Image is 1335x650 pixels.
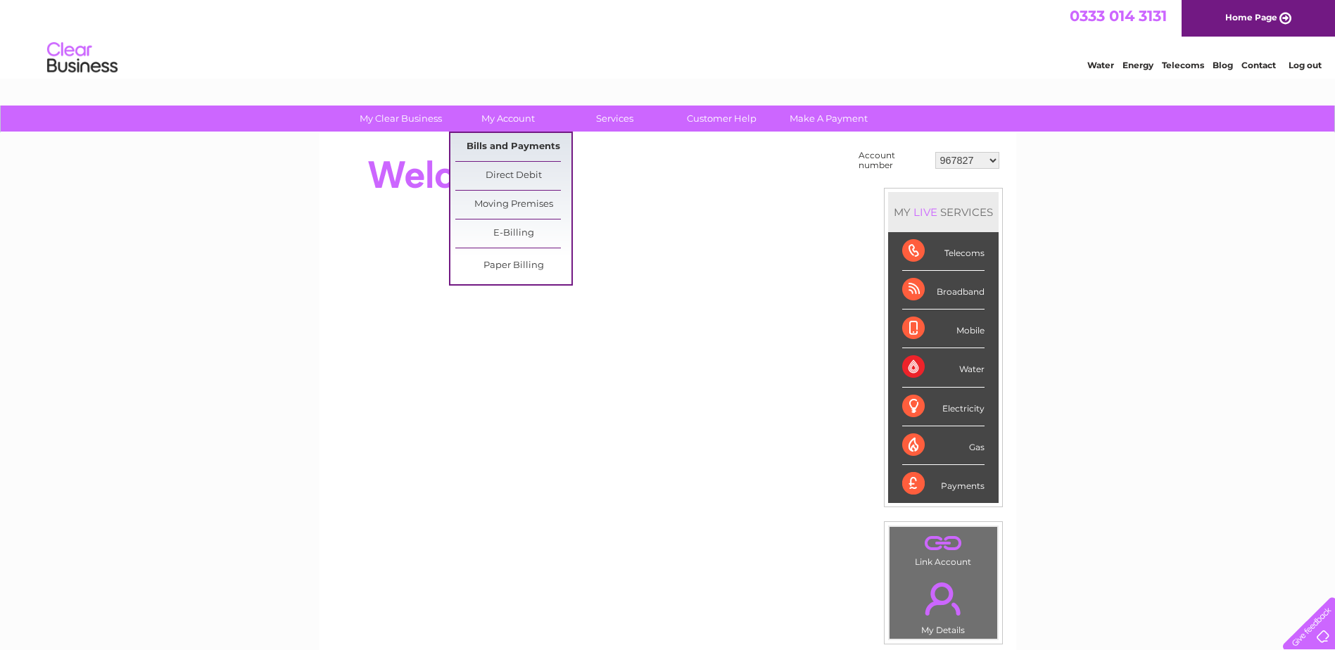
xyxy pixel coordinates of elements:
[557,106,673,132] a: Services
[911,205,940,219] div: LIVE
[855,147,932,174] td: Account number
[343,106,459,132] a: My Clear Business
[902,310,985,348] div: Mobile
[455,191,571,219] a: Moving Premises
[455,219,571,248] a: E-Billing
[46,37,118,79] img: logo.png
[1070,7,1167,25] a: 0333 014 3131
[893,574,994,623] a: .
[336,8,1001,68] div: Clear Business is a trading name of Verastar Limited (registered in [GEOGRAPHIC_DATA] No. 3667643...
[902,348,985,387] div: Water
[1162,60,1204,70] a: Telecoms
[902,426,985,465] div: Gas
[889,526,998,571] td: Link Account
[893,530,994,555] a: .
[1213,60,1233,70] a: Blog
[902,271,985,310] div: Broadband
[902,465,985,503] div: Payments
[902,232,985,271] div: Telecoms
[455,133,571,161] a: Bills and Payments
[771,106,887,132] a: Make A Payment
[1289,60,1322,70] a: Log out
[450,106,566,132] a: My Account
[664,106,780,132] a: Customer Help
[888,192,999,232] div: MY SERVICES
[455,252,571,280] a: Paper Billing
[1241,60,1276,70] a: Contact
[889,571,998,639] td: My Details
[1087,60,1114,70] a: Water
[455,162,571,190] a: Direct Debit
[1122,60,1153,70] a: Energy
[902,388,985,426] div: Electricity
